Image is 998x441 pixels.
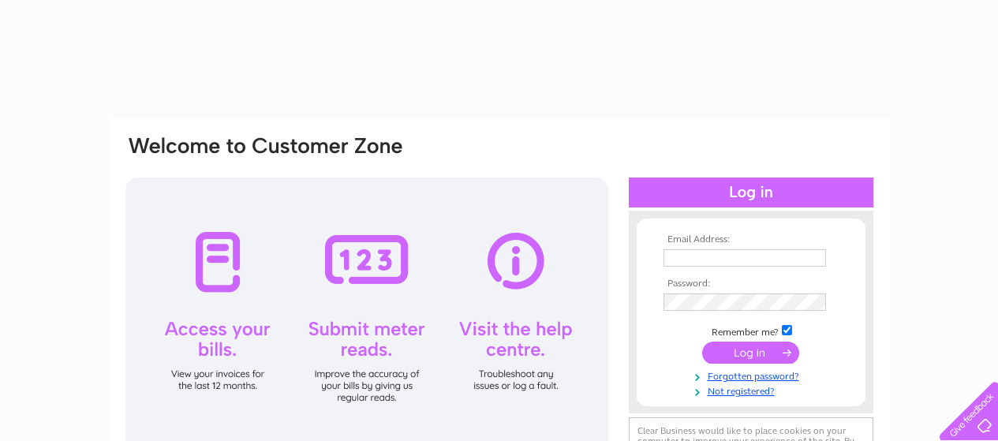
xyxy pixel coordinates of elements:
[660,278,843,290] th: Password:
[663,368,843,383] a: Forgotten password?
[660,234,843,245] th: Email Address:
[702,342,799,364] input: Submit
[660,323,843,338] td: Remember me?
[663,383,843,398] a: Not registered?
